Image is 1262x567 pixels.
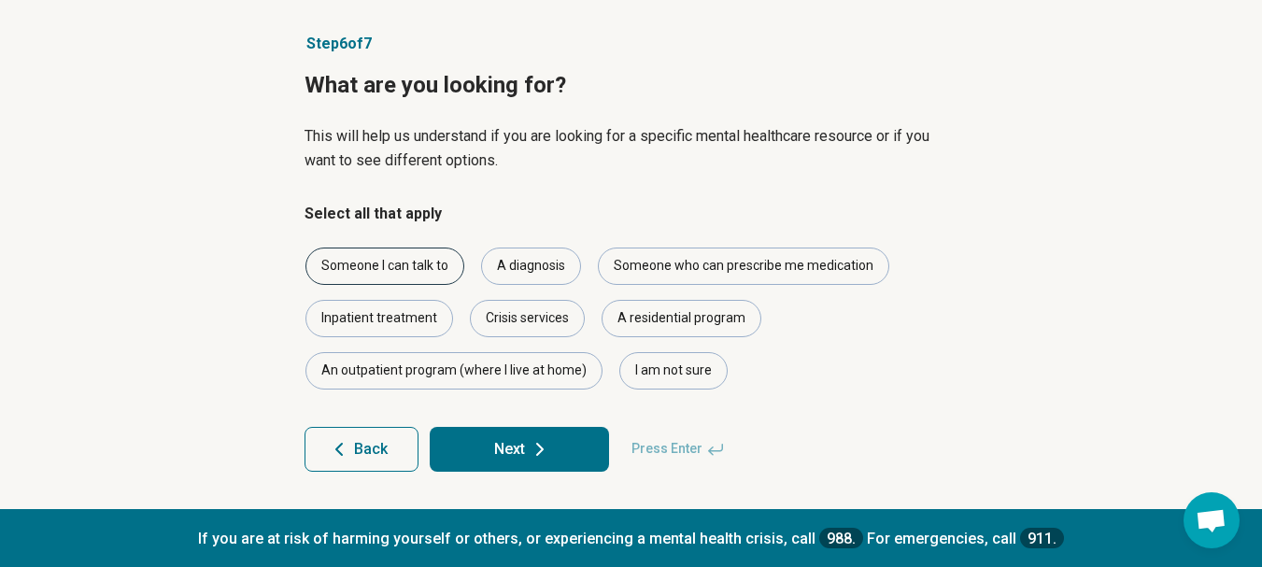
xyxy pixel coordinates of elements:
div: Someone who can prescribe me medication [598,248,889,285]
div: An outpatient program (where I live at home) [305,352,603,390]
p: This will help us understand if you are looking for a specific mental healthcare resource or if y... [305,124,958,173]
div: A diagnosis [481,248,581,285]
p: Step 6 of 7 [305,33,958,55]
button: Next [430,427,609,472]
button: Back [305,427,418,472]
a: 911. [1020,527,1064,548]
legend: Select all that apply [305,203,442,225]
div: I am not sure [619,352,728,390]
h1: What are you looking for? [305,70,958,102]
div: Inpatient treatment [305,300,453,337]
span: Press Enter [620,427,736,472]
p: If you are at risk of harming yourself or others, or experiencing a mental health crisis, call Fo... [19,527,1243,548]
span: Back [354,442,388,457]
div: A residential program [602,300,761,337]
div: Open chat [1184,492,1240,548]
div: Someone I can talk to [305,248,464,285]
a: 988. [819,527,863,548]
div: Crisis services [470,300,585,337]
